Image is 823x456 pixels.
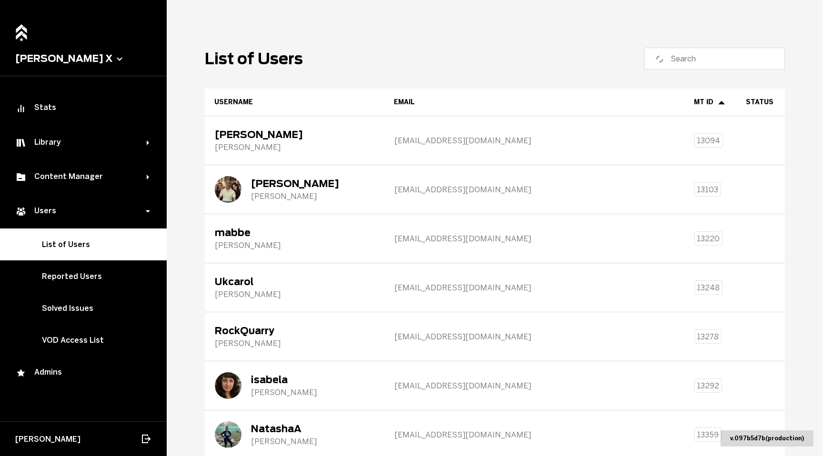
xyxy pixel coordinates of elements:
[697,136,720,145] span: 13094
[15,171,147,183] div: Content Manager
[684,89,736,116] th: Toggle SortBy
[697,185,718,194] span: 13103
[215,372,241,399] img: isabela
[671,53,765,64] input: Search
[13,19,30,40] a: Home
[215,290,281,299] div: [PERSON_NAME]
[736,89,785,116] th: Status
[215,325,281,337] div: RockQuarry
[394,185,531,194] span: [EMAIL_ADDRESS][DOMAIN_NAME]
[251,192,339,201] div: [PERSON_NAME]
[205,116,785,165] tr: [PERSON_NAME][PERSON_NAME][EMAIL_ADDRESS][DOMAIN_NAME]13094
[205,89,384,116] th: Toggle SortBy
[251,423,317,435] div: NatashaA
[394,381,531,390] span: [EMAIL_ADDRESS][DOMAIN_NAME]
[697,283,720,292] span: 13248
[15,435,80,444] span: [PERSON_NAME]
[205,361,785,410] tr: isabelaisabela[PERSON_NAME][EMAIL_ADDRESS][DOMAIN_NAME]13292
[15,206,147,217] div: Users
[215,176,241,203] img: mbaaronson
[251,374,317,386] div: isabela
[215,276,281,287] div: Ukcarol
[394,136,531,145] span: [EMAIL_ADDRESS][DOMAIN_NAME]
[215,339,281,348] div: [PERSON_NAME]
[215,421,241,448] img: NatashaA
[15,137,147,149] div: Library
[697,430,719,439] span: 13359
[697,381,719,390] span: 13292
[215,227,281,238] div: mabbe
[251,388,317,397] div: [PERSON_NAME]
[694,98,727,106] div: MT ID
[15,367,151,379] div: Admins
[251,437,317,446] div: [PERSON_NAME]
[215,129,303,140] div: [PERSON_NAME]
[205,50,303,68] h1: List of Users
[205,165,785,214] tr: mbaaronson[PERSON_NAME][PERSON_NAME][EMAIL_ADDRESS][DOMAIN_NAME]13103
[215,143,303,152] div: [PERSON_NAME]
[215,241,281,250] div: [PERSON_NAME]
[394,234,531,243] span: [EMAIL_ADDRESS][DOMAIN_NAME]
[205,312,785,361] tr: RockQuarry[PERSON_NAME][EMAIL_ADDRESS][DOMAIN_NAME]13278
[15,103,151,114] div: Stats
[384,89,684,116] th: Toggle SortBy
[394,332,531,341] span: [EMAIL_ADDRESS][DOMAIN_NAME]
[394,430,531,439] span: [EMAIL_ADDRESS][DOMAIN_NAME]
[15,53,151,64] button: [PERSON_NAME] X
[697,234,720,243] span: 13220
[394,283,531,292] span: [EMAIL_ADDRESS][DOMAIN_NAME]
[135,428,156,449] button: Log out
[205,263,785,312] tr: Ukcarol[PERSON_NAME][EMAIL_ADDRESS][DOMAIN_NAME]13248
[205,214,785,263] tr: mabbe[PERSON_NAME][EMAIL_ADDRESS][DOMAIN_NAME]13220
[721,430,813,446] div: v. 097b5d7b ( production )
[251,178,339,189] div: [PERSON_NAME]
[697,332,719,341] span: 13278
